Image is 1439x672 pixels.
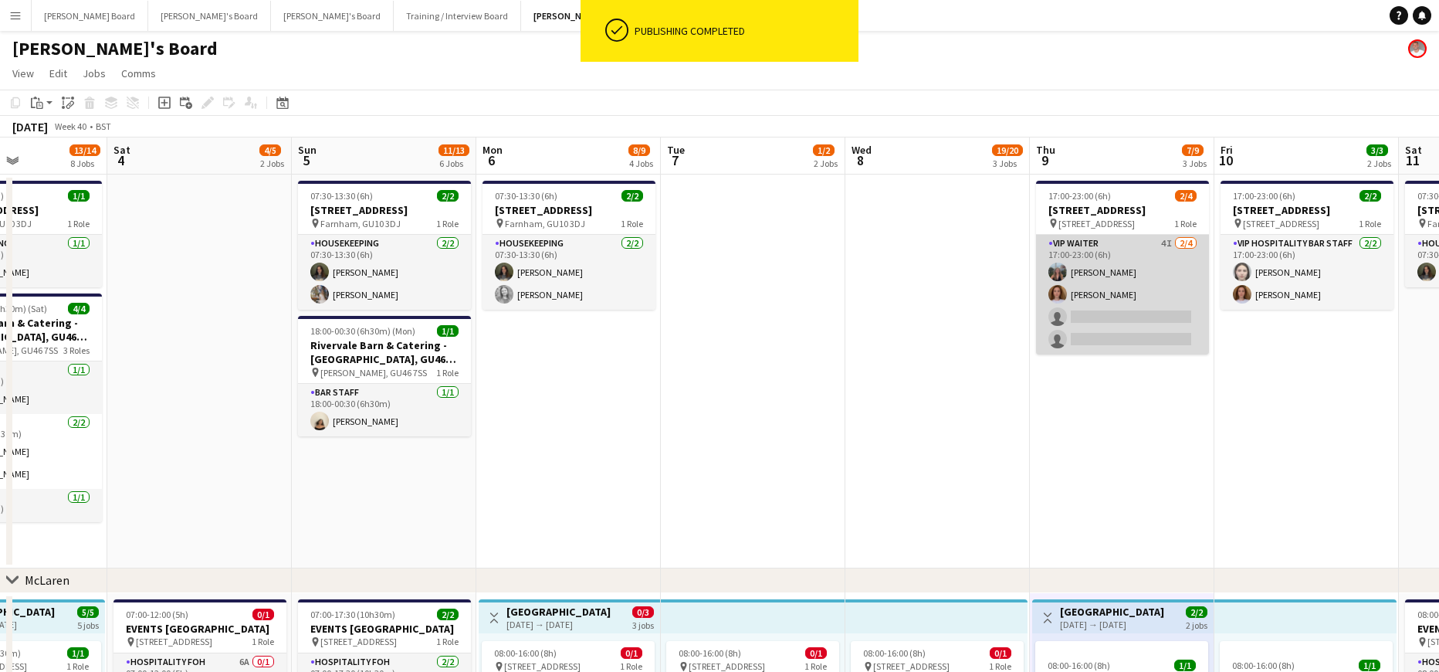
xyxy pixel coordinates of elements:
[1036,143,1055,157] span: Thu
[506,619,611,630] div: [DATE] → [DATE]
[298,203,471,217] h3: [STREET_ADDRESS]
[849,151,872,169] span: 8
[68,303,90,314] span: 4/4
[506,605,611,619] h3: [GEOGRAPHIC_DATA]
[482,203,655,217] h3: [STREET_ADDRESS]
[69,144,100,156] span: 13/14
[12,66,34,80] span: View
[863,647,926,659] span: 08:00-16:00 (8h)
[1221,143,1233,157] span: Fri
[310,325,415,337] span: 18:00-00:30 (6h30m) (Mon)
[1408,39,1427,58] app-user-avatar: Jakub Zalibor
[298,316,471,436] div: 18:00-00:30 (6h30m) (Mon)1/1Rivervale Barn & Catering - [GEOGRAPHIC_DATA], GU46 7SS [PERSON_NAME]...
[298,384,471,436] app-card-role: BAR STAFF1/118:00-00:30 (6h30m)[PERSON_NAME]
[1403,151,1422,169] span: 11
[394,1,521,31] button: Training / Interview Board
[310,609,395,620] span: 07:00-17:30 (10h30m)
[25,572,69,588] div: McLaren
[482,235,655,310] app-card-role: Housekeeping2/207:30-13:30 (6h)[PERSON_NAME][PERSON_NAME]
[1058,218,1135,229] span: [STREET_ADDRESS]
[1186,618,1207,631] div: 2 jobs
[495,190,557,202] span: 07:30-13:30 (6h)
[136,636,212,647] span: [STREET_ADDRESS]
[259,144,281,156] span: 4/5
[990,647,1011,659] span: 0/1
[67,218,90,229] span: 1 Role
[67,647,89,659] span: 1/1
[271,1,394,31] button: [PERSON_NAME]'s Board
[494,647,557,659] span: 08:00-16:00 (8h)
[1221,181,1393,310] app-job-card: 17:00-23:00 (6h)2/2[STREET_ADDRESS] [STREET_ADDRESS]1 RoleVIP Hospitality Bar Staff2/217:00-23:00...
[320,367,427,378] span: [PERSON_NAME], GU46 7SS
[521,1,647,31] button: [PERSON_NAME]'s Board
[437,609,459,620] span: 2/2
[111,151,130,169] span: 4
[252,609,274,620] span: 0/1
[298,622,471,636] h3: EVENTS [GEOGRAPHIC_DATA]
[873,660,950,672] span: [STREET_ADDRESS]
[482,181,655,310] app-job-card: 07:30-13:30 (6h)2/2[STREET_ADDRESS] Farnham, GU10 3DJ1 RoleHousekeeping2/207:30-13:30 (6h)[PERSON...
[252,636,274,647] span: 1 Role
[49,66,67,80] span: Edit
[628,144,650,156] span: 8/9
[310,190,373,202] span: 07:30-13:30 (6h)
[1232,660,1295,671] span: 08:00-16:00 (8h)
[1060,619,1164,630] div: [DATE] → [DATE]
[1036,181,1209,355] div: 17:00-23:00 (6h)2/4[STREET_ADDRESS] [STREET_ADDRESS]1 RoleVIP Waiter4I2/417:00-23:00 (6h)[PERSON_...
[96,120,111,132] div: BST
[1048,660,1110,671] span: 08:00-16:00 (8h)
[260,158,284,169] div: 2 Jobs
[1359,660,1380,671] span: 1/1
[992,144,1023,156] span: 19/20
[1221,203,1393,217] h3: [STREET_ADDRESS]
[83,66,106,80] span: Jobs
[437,190,459,202] span: 2/2
[1359,190,1381,202] span: 2/2
[12,119,48,134] div: [DATE]
[1366,144,1388,156] span: 3/3
[814,158,838,169] div: 2 Jobs
[805,647,827,659] span: 0/1
[635,24,852,38] div: Publishing completed
[1218,151,1233,169] span: 10
[436,367,459,378] span: 1 Role
[320,218,401,229] span: Farnham, GU10 3DJ
[320,636,397,647] span: [STREET_ADDRESS]
[77,618,99,631] div: 5 jobs
[148,1,271,31] button: [PERSON_NAME]'s Board
[1034,151,1055,169] span: 9
[632,618,654,631] div: 3 jobs
[12,37,218,60] h1: [PERSON_NAME]'s Board
[679,647,741,659] span: 08:00-16:00 (8h)
[1036,203,1209,217] h3: [STREET_ADDRESS]
[621,647,642,659] span: 0/1
[76,63,112,83] a: Jobs
[482,143,503,157] span: Mon
[1359,218,1381,229] span: 1 Role
[66,660,89,672] span: 1 Role
[6,63,40,83] a: View
[620,660,642,672] span: 1 Role
[629,158,653,169] div: 4 Jobs
[1174,218,1197,229] span: 1 Role
[439,158,469,169] div: 6 Jobs
[1186,606,1207,618] span: 2/2
[438,144,469,156] span: 11/13
[43,63,73,83] a: Edit
[296,151,317,169] span: 5
[437,325,459,337] span: 1/1
[689,660,765,672] span: [STREET_ADDRESS]
[298,181,471,310] app-job-card: 07:30-13:30 (6h)2/2[STREET_ADDRESS] Farnham, GU10 3DJ1 RoleHousekeeping2/207:30-13:30 (6h)[PERSON...
[1233,190,1295,202] span: 17:00-23:00 (6h)
[63,344,90,356] span: 3 Roles
[121,66,156,80] span: Comms
[1243,218,1319,229] span: [STREET_ADDRESS]
[1036,235,1209,355] app-card-role: VIP Waiter4I2/417:00-23:00 (6h)[PERSON_NAME][PERSON_NAME]
[813,144,835,156] span: 1/2
[621,190,643,202] span: 2/2
[70,158,100,169] div: 8 Jobs
[126,609,188,620] span: 07:00-12:00 (5h)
